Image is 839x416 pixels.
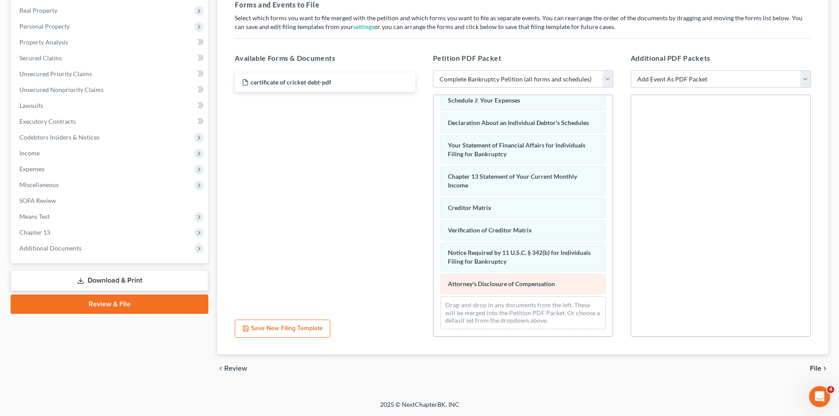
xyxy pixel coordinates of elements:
[448,280,555,287] span: Attorney's Disclosure of Compensation
[251,78,331,86] span: certificate of cricket debt-pdf
[19,102,43,109] span: Lawsuits
[19,181,59,188] span: Miscellaneous
[11,295,208,314] a: Review & File
[821,365,828,372] i: chevron_right
[19,38,68,46] span: Property Analysis
[169,400,671,416] div: 2025 © NextChapterBK, INC
[19,149,40,157] span: Income
[12,193,208,209] a: SOFA Review
[19,213,50,220] span: Means Test
[19,70,92,77] span: Unsecured Priority Claims
[448,226,532,234] span: Verification of Creditor Matrix
[448,119,589,126] span: Declaration About an Individual Debtor's Schedules
[12,114,208,129] a: Executory Contracts
[448,96,520,104] span: Schedule J: Your Expenses
[433,54,502,62] span: Petition PDF Packet
[224,365,247,372] span: Review
[827,386,834,393] span: 4
[12,34,208,50] a: Property Analysis
[235,53,415,63] h5: Available Forms & Documents
[448,141,585,158] span: Your Statement of Financial Affairs for Individuals Filing for Bankruptcy
[12,66,208,82] a: Unsecured Priority Claims
[19,54,62,62] span: Secured Claims
[11,270,208,291] a: Download & Print
[12,50,208,66] a: Secured Claims
[12,98,208,114] a: Lawsuits
[448,249,591,265] span: Notice Required by 11 U.S.C. § 342(b) for Individuals Filing for Bankruptcy
[19,86,103,93] span: Unsecured Nonpriority Claims
[19,244,81,252] span: Additional Documents
[19,228,50,236] span: Chapter 13
[448,204,492,211] span: Creditor Matrix
[235,14,811,31] p: Select which forms you want to file merged with the petition and which forms you want to file as ...
[217,365,224,372] i: chevron_left
[235,320,330,338] button: Save New Filing Template
[353,23,374,30] a: settings
[19,197,56,204] span: SOFA Review
[631,53,811,63] h5: Additional PDF Packets
[19,7,57,14] span: Real Property
[19,165,44,173] span: Expenses
[448,173,577,189] span: Chapter 13 Statement of Your Current Monthly Income
[19,22,70,30] span: Personal Property
[810,365,821,372] span: File
[19,118,76,125] span: Executory Contracts
[440,296,606,329] div: Drag-and-drop in any documents from the left. These will be merged into the Petition PDF Packet. ...
[12,82,208,98] a: Unsecured Nonpriority Claims
[809,386,830,407] iframe: Intercom live chat
[19,133,100,141] span: Codebtors Insiders & Notices
[217,365,256,372] button: chevron_left Review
